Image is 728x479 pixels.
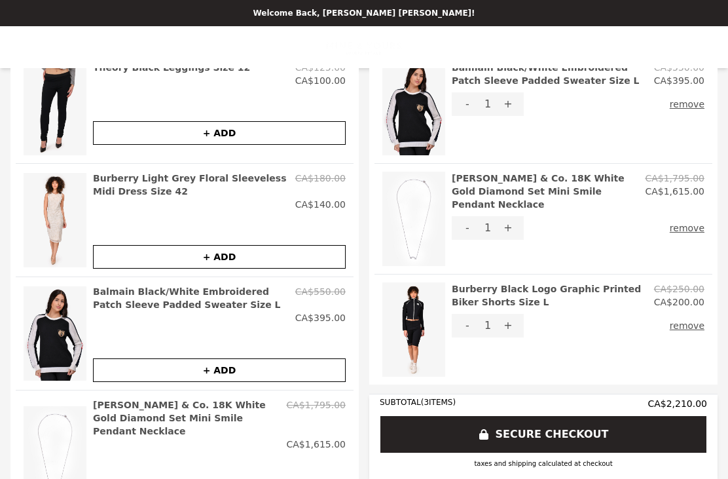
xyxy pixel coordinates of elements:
[93,172,290,198] h2: Burberry Light Grey Floral Sleeveless Midi Dress Size 42
[286,438,346,451] p: CA$1,615.00
[93,285,290,311] h2: Balmain Black/White Embroidered Patch Sleeve Padded Sweater Size L
[452,61,649,87] h2: Balmain Black/White Embroidered Patch Sleeve Padded Sweater Size L
[645,185,704,198] p: CA$1,615.00
[670,314,704,337] button: remove
[421,398,456,407] span: ( 3 ITEMS)
[382,172,445,266] img: Tiffany & Co. 18K White Gold Diamond Set Mini Smile Pendant Necklace
[93,245,346,269] button: + ADD
[326,34,401,60] img: Brand Logo
[492,216,524,240] button: +
[380,415,707,453] button: SECURE CHECKOUT
[452,314,483,337] button: -
[295,172,346,198] p: CA$180.00
[670,92,704,116] button: remove
[382,61,445,155] img: Balmain Black/White Embroidered Patch Sleeve Padded Sweater Size L
[295,198,346,211] p: CA$140.00
[647,397,707,410] span: CA$2,210.00
[645,172,704,185] p: CA$1,795.00
[654,296,704,309] p: CA$200.00
[8,8,720,18] p: Welcome Back, [PERSON_NAME] [PERSON_NAME]!
[483,92,492,116] div: 1
[295,311,346,324] p: CA$395.00
[492,314,524,337] button: +
[483,216,492,240] div: 1
[295,74,346,87] p: CA$100.00
[670,216,704,240] button: remove
[93,398,281,438] h2: [PERSON_NAME] & Co. 18K White Gold Diamond Set Mini Smile Pendant Necklace
[380,398,421,407] span: SUBTOTAL
[24,172,86,269] img: Burberry Light Grey Floral Sleeveless Midi Dress Size 42
[93,358,346,382] button: + ADD
[24,61,86,155] img: Theory Black Leggings Size 12
[93,121,346,145] button: + ADD
[654,74,704,87] p: CA$395.00
[452,172,640,211] h2: [PERSON_NAME] & Co. 18K White Gold Diamond Set Mini Smile Pendant Necklace
[492,92,524,116] button: +
[452,92,483,116] button: -
[483,314,492,337] div: 1
[452,216,483,240] button: -
[452,282,649,309] h2: Burberry Black Logo Graphic Printed Biker Shorts Size L
[382,282,445,377] img: Burberry Black Logo Graphic Printed Biker Shorts Size L
[286,398,346,438] p: CA$1,795.00
[654,282,704,296] p: CA$250.00
[380,459,707,469] div: taxes and shipping calculated at checkout
[24,285,86,382] img: Balmain Black/White Embroidered Patch Sleeve Padded Sweater Size L
[295,285,346,311] p: CA$550.00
